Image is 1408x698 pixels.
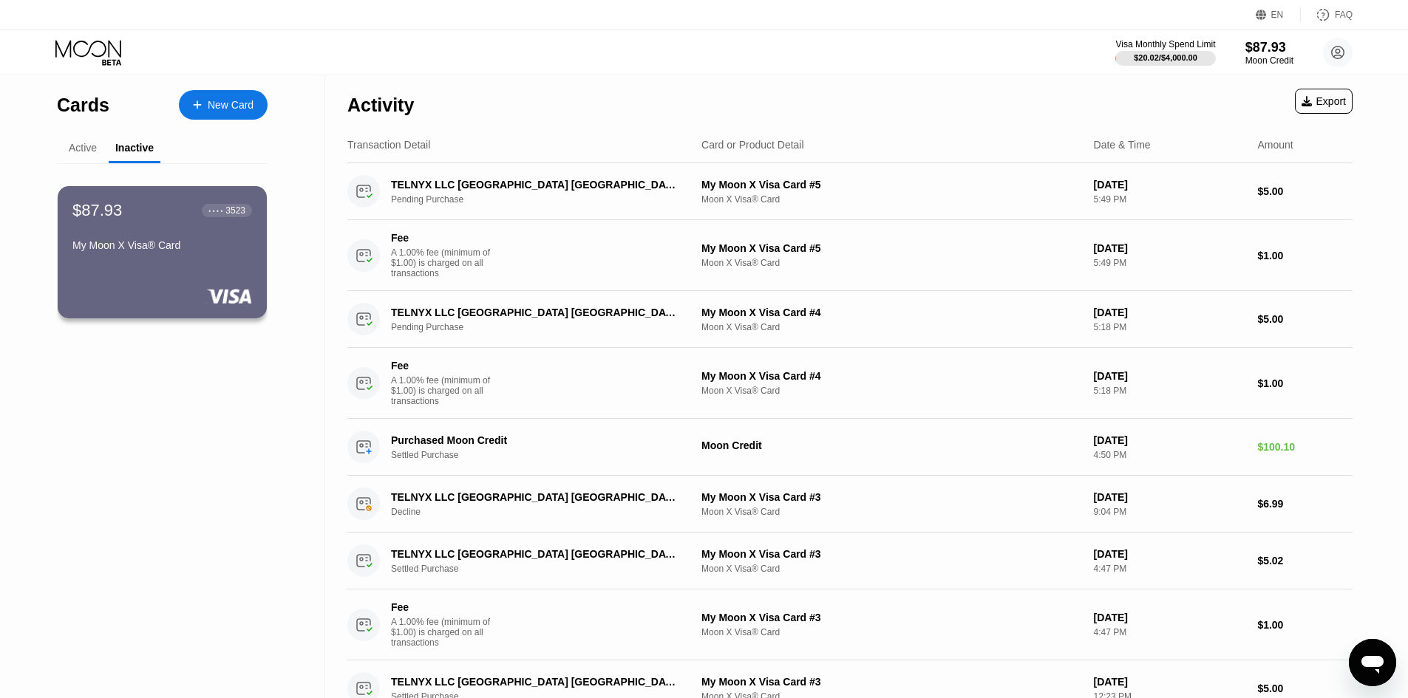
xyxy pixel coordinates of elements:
div: 4:47 PM [1094,564,1246,574]
div: Settled Purchase [391,450,699,460]
div: Active [69,142,97,154]
div: $20.02 / $4,000.00 [1134,53,1197,62]
div: [DATE] [1094,242,1246,254]
div: My Moon X Visa® Card [72,239,252,251]
div: My Moon X Visa Card #3 [701,491,1082,503]
div: EN [1271,10,1284,20]
div: TELNYX LLC [GEOGRAPHIC_DATA] [GEOGRAPHIC_DATA]Pending PurchaseMy Moon X Visa Card #5Moon X Visa® ... [347,163,1353,220]
div: My Moon X Visa Card #5 [701,179,1082,191]
div: 4:50 PM [1094,450,1246,460]
div: Cards [57,95,109,116]
div: Transaction Detail [347,139,430,151]
div: $6.99 [1257,498,1353,510]
div: Moon X Visa® Card [701,507,1082,517]
div: Moon X Visa® Card [701,194,1082,205]
div: My Moon X Visa Card #3 [701,612,1082,623]
div: $5.00 [1257,185,1353,197]
div: $1.00 [1257,619,1353,631]
div: FeeA 1.00% fee (minimum of $1.00) is charged on all transactionsMy Moon X Visa Card #4Moon X Visa... [347,348,1353,419]
div: Moon Credit [701,439,1082,451]
div: EN [1256,7,1301,22]
div: [DATE] [1094,612,1246,623]
div: TELNYX LLC [GEOGRAPHIC_DATA] [GEOGRAPHIC_DATA] [391,491,678,503]
div: TELNYX LLC [GEOGRAPHIC_DATA] [GEOGRAPHIC_DATA]Pending PurchaseMy Moon X Visa Card #4Moon X Visa® ... [347,291,1353,348]
div: 9:04 PM [1094,507,1246,517]
div: 3523 [225,205,245,216]
div: $5.00 [1257,682,1353,694]
div: FeeA 1.00% fee (minimum of $1.00) is charged on all transactionsMy Moon X Visa Card #5Moon X Visa... [347,220,1353,291]
div: Fee [391,601,494,613]
div: $5.02 [1257,555,1353,567]
div: 4:47 PM [1094,627,1246,637]
div: 5:49 PM [1094,258,1246,268]
div: A 1.00% fee (minimum of $1.00) is charged on all transactions [391,247,502,278]
div: TELNYX LLC [GEOGRAPHIC_DATA] [GEOGRAPHIC_DATA] [391,179,678,191]
div: $1.00 [1257,250,1353,261]
div: $87.93Moon Credit [1245,40,1293,66]
div: A 1.00% fee (minimum of $1.00) is charged on all transactions [391,375,502,406]
div: Moon X Visa® Card [701,258,1082,268]
div: My Moon X Visa Card #4 [701,307,1082,318]
div: Visa Monthly Spend Limit [1115,39,1215,49]
div: FeeA 1.00% fee (minimum of $1.00) is charged on all transactionsMy Moon X Visa Card #3Moon X Visa... [347,589,1353,660]
div: 5:49 PM [1094,194,1246,205]
div: TELNYX LLC [GEOGRAPHIC_DATA] [GEOGRAPHIC_DATA]DeclineMy Moon X Visa Card #3Moon X Visa® Card[DATE... [347,476,1353,533]
div: Purchased Moon Credit [391,434,678,446]
div: Inactive [115,142,154,154]
div: My Moon X Visa Card #5 [701,242,1082,254]
div: [DATE] [1094,676,1246,688]
div: Visa Monthly Spend Limit$20.02/$4,000.00 [1115,39,1215,66]
div: Card or Product Detail [701,139,804,151]
div: A 1.00% fee (minimum of $1.00) is charged on all transactions [391,617,502,648]
div: [DATE] [1094,307,1246,318]
div: My Moon X Visa Card #3 [701,676,1082,688]
div: Activity [347,95,414,116]
div: Date & Time [1094,139,1151,151]
div: My Moon X Visa Card #3 [701,548,1082,560]
div: $1.00 [1257,377,1353,389]
div: Export [1295,89,1353,114]
div: Decline [391,507,699,517]
div: Moon Credit [1245,55,1293,66]
div: ● ● ● ● [208,208,223,213]
div: Fee [391,232,494,244]
div: [DATE] [1094,370,1246,382]
div: Settled Purchase [391,564,699,574]
div: [DATE] [1094,179,1246,191]
div: My Moon X Visa Card #4 [701,370,1082,382]
div: TELNYX LLC [GEOGRAPHIC_DATA] [GEOGRAPHIC_DATA]Settled PurchaseMy Moon X Visa Card #3Moon X Visa® ... [347,533,1353,589]
div: Amount [1257,139,1293,151]
iframe: Button to launch messaging window [1349,639,1396,686]
div: Moon X Visa® Card [701,386,1082,396]
div: $87.93 [1245,40,1293,55]
div: TELNYX LLC [GEOGRAPHIC_DATA] [GEOGRAPHIC_DATA] [391,676,678,688]
div: Export [1302,95,1346,107]
div: $100.10 [1257,441,1353,453]
div: [DATE] [1094,434,1246,446]
div: TELNYX LLC [GEOGRAPHIC_DATA] [GEOGRAPHIC_DATA] [391,307,678,318]
div: $87.93● ● ● ●3523My Moon X Visa® Card [58,186,267,318]
div: Fee [391,360,494,372]
div: Moon X Visa® Card [701,322,1082,332]
div: [DATE] [1094,491,1246,503]
div: $5.00 [1257,313,1353,325]
div: Moon X Visa® Card [701,627,1082,637]
div: 5:18 PM [1094,386,1246,396]
div: [DATE] [1094,548,1246,560]
div: FAQ [1335,10,1353,20]
div: FAQ [1301,7,1353,22]
div: Moon X Visa® Card [701,564,1082,574]
div: 5:18 PM [1094,322,1246,332]
div: Purchased Moon CreditSettled PurchaseMoon Credit[DATE]4:50 PM$100.10 [347,419,1353,476]
div: $87.93 [72,201,122,220]
div: New Card [208,99,254,112]
div: New Card [179,90,268,120]
div: Pending Purchase [391,322,699,332]
div: Pending Purchase [391,194,699,205]
div: TELNYX LLC [GEOGRAPHIC_DATA] [GEOGRAPHIC_DATA] [391,548,678,560]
